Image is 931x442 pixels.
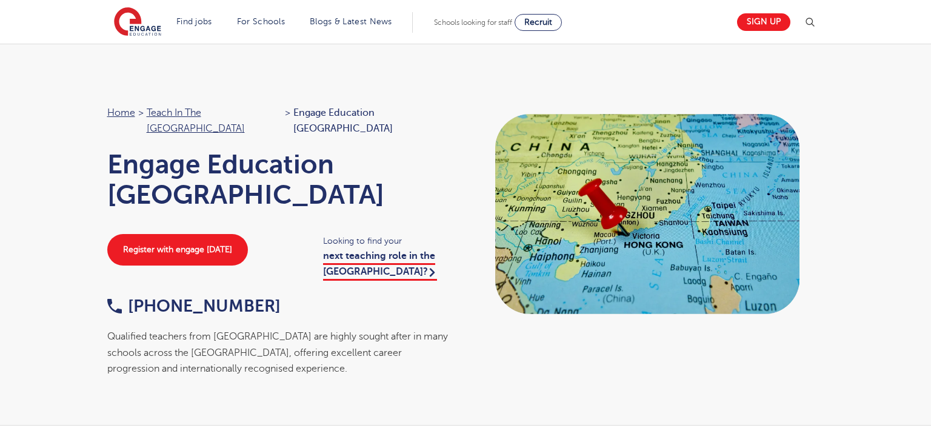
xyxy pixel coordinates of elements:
a: next teaching role in the [GEOGRAPHIC_DATA]? [323,250,437,281]
a: Sign up [737,13,790,31]
span: Recruit [524,18,552,27]
nav: breadcrumb [107,105,454,137]
a: For Schools [237,17,285,26]
a: Home [107,107,135,118]
span: > [285,107,290,118]
span: Looking to find your [323,234,453,248]
h1: Engage Education [GEOGRAPHIC_DATA] [107,149,454,210]
a: [PHONE_NUMBER] [107,296,281,315]
a: Teach in the [GEOGRAPHIC_DATA] [147,107,245,134]
div: Qualified teachers from [GEOGRAPHIC_DATA] are highly sought after in many schools across the [GEO... [107,329,454,377]
a: Recruit [515,14,562,31]
span: Engage Education [GEOGRAPHIC_DATA] [293,105,453,137]
img: Engage Education [114,7,161,38]
a: Register with engage [DATE] [107,234,248,266]
a: Blogs & Latest News [310,17,392,26]
a: Find jobs [176,17,212,26]
span: > [138,107,144,118]
span: Schools looking for staff [434,18,512,27]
